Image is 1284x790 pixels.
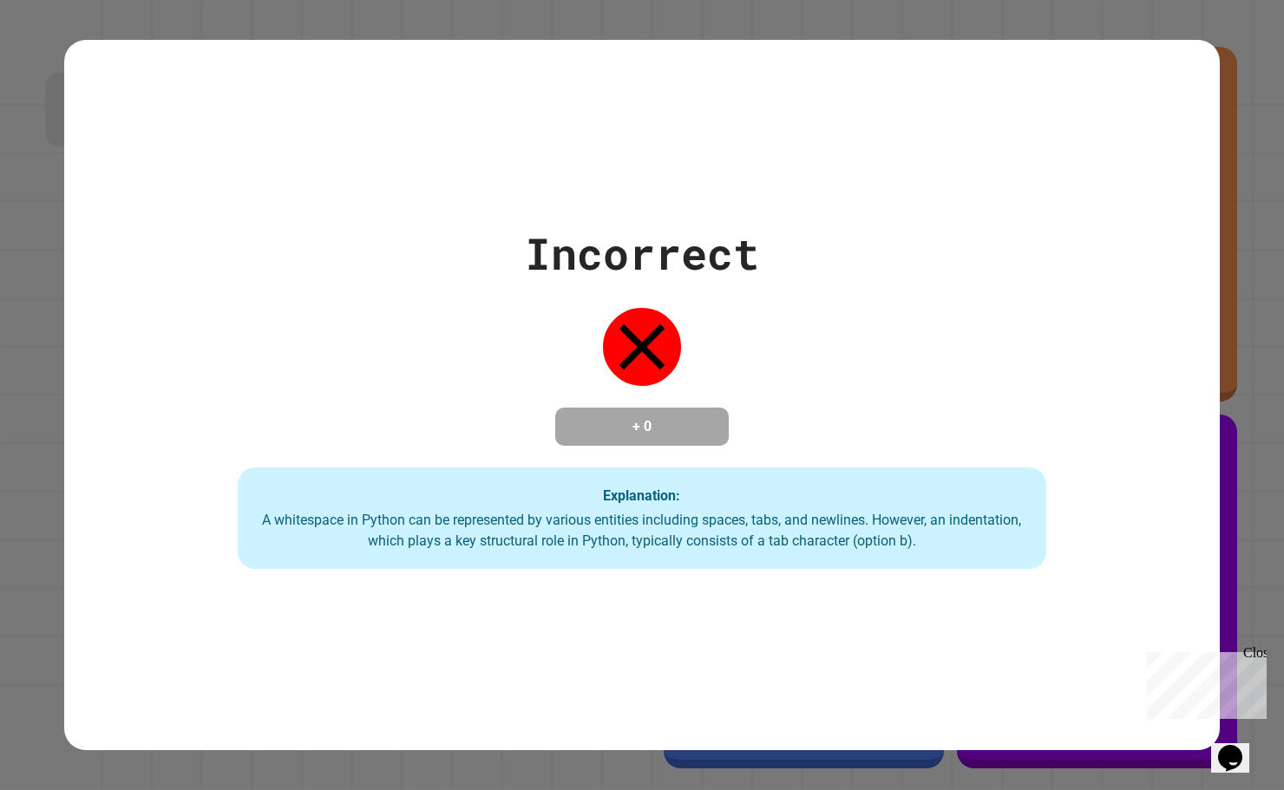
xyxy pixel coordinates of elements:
h4: + 0 [573,416,711,437]
div: Chat with us now!Close [7,7,120,110]
strong: Explanation: [603,486,680,503]
iframe: chat widget [1140,645,1267,719]
div: Incorrect [525,221,759,286]
iframe: chat widget [1211,721,1267,773]
div: A whitespace in Python can be represented by various entities including spaces, tabs, and newline... [255,510,1029,552]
